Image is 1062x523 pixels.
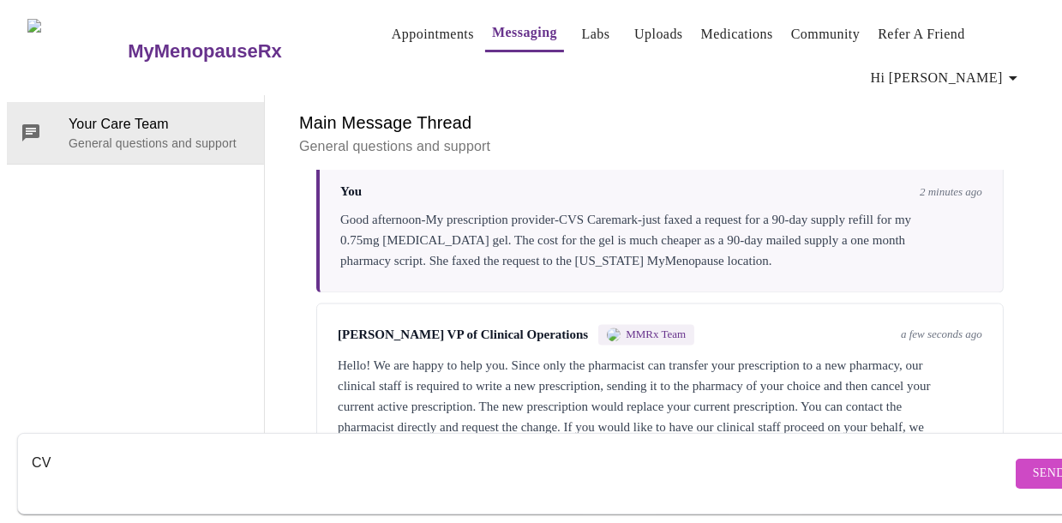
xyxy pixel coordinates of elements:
a: Refer a Friend [878,22,965,46]
a: Appointments [392,22,474,46]
img: MyMenopauseRx Logo [27,19,126,83]
a: Messaging [492,21,557,45]
span: Your Care Team [69,114,250,135]
button: Uploads [627,17,690,51]
textarea: Send a message about your appointment [32,446,1011,501]
a: Community [791,22,861,46]
div: Hello! We are happy to help you. Since only the pharmacist can transfer your prescription to a ne... [338,355,982,458]
p: General questions and support [299,136,1021,157]
span: a few seconds ago [901,328,982,341]
button: Community [784,17,867,51]
span: You [340,184,362,199]
h3: MyMenopauseRx [128,40,282,63]
span: 2 minutes ago [920,185,982,199]
a: Labs [582,22,610,46]
button: Labs [568,17,623,51]
p: General questions and support [69,135,250,152]
img: MMRX [607,328,621,341]
button: Hi [PERSON_NAME] [864,61,1030,95]
a: Medications [701,22,773,46]
h6: Main Message Thread [299,109,1021,136]
span: MMRx Team [626,328,686,341]
span: [PERSON_NAME] VP of Clinical Operations [338,328,588,342]
a: MyMenopauseRx [126,21,351,81]
button: Medications [694,17,780,51]
div: Good afternoon-My prescription provider-CVS Caremark-just faxed a request for a 90-day supply ref... [340,209,982,271]
a: Uploads [634,22,683,46]
button: Messaging [485,15,564,52]
button: Refer a Friend [871,17,972,51]
span: Hi [PERSON_NAME] [871,66,1023,90]
button: Appointments [385,17,481,51]
div: Your Care TeamGeneral questions and support [7,102,264,164]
